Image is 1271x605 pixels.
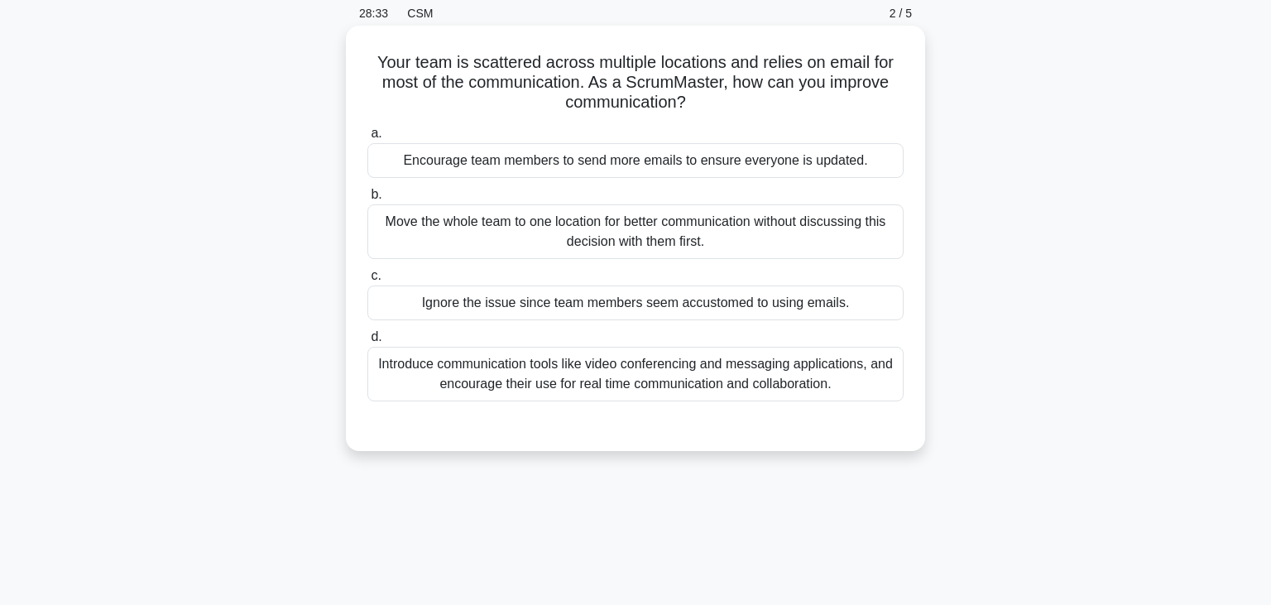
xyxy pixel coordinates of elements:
[367,347,904,401] div: Introduce communication tools like video conferencing and messaging applications, and encourage t...
[371,268,381,282] span: c.
[366,52,905,113] h5: Your team is scattered across multiple locations and relies on email for most of the communicatio...
[371,329,381,343] span: d.
[367,204,904,259] div: Move the whole team to one location for better communication without discussing this decision wit...
[367,143,904,178] div: Encourage team members to send more emails to ensure everyone is updated.
[371,187,381,201] span: b.
[367,286,904,320] div: Ignore the issue since team members seem accustomed to using emails.
[371,126,381,140] span: a.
